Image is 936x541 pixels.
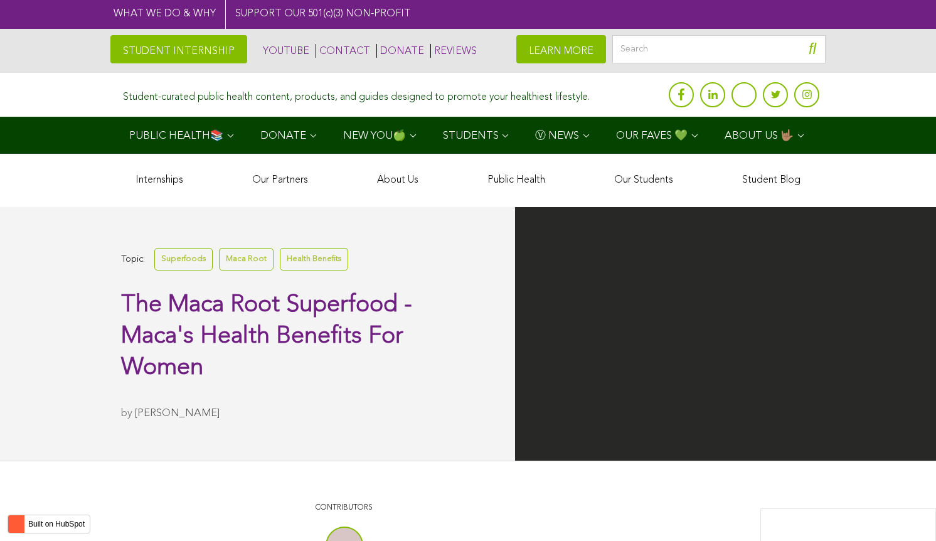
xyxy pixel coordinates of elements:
[141,502,548,514] p: CONTRIBUTORS
[260,44,309,58] a: YOUTUBE
[121,251,145,268] span: Topic:
[343,131,406,141] span: NEW YOU🍏
[8,517,23,532] img: HubSpot sprocket logo
[154,248,213,270] a: Superfoods
[121,408,132,419] span: by
[280,248,348,270] a: Health Benefits
[612,35,826,63] input: Search
[123,85,590,104] div: Student-curated public health content, products, and guides designed to promote your healthiest l...
[535,131,579,141] span: Ⓥ NEWS
[516,35,606,63] a: LEARN MORE
[873,481,936,541] iframe: Chat Widget
[430,44,477,58] a: REVIEWS
[219,248,274,270] a: Maca Root
[121,293,412,380] span: The Maca Root Superfood - Maca's Health Benefits For Women
[110,35,247,63] a: STUDENT INTERNSHIP
[376,44,424,58] a: DONATE
[725,131,794,141] span: ABOUT US 🤟🏽
[260,131,306,141] span: DONATE
[110,117,826,154] div: Navigation Menu
[443,131,499,141] span: STUDENTS
[135,408,220,419] a: [PERSON_NAME]
[23,516,90,532] label: Built on HubSpot
[129,131,223,141] span: PUBLIC HEALTH📚
[8,515,90,533] button: Built on HubSpot
[616,131,688,141] span: OUR FAVES 💚
[316,44,370,58] a: CONTACT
